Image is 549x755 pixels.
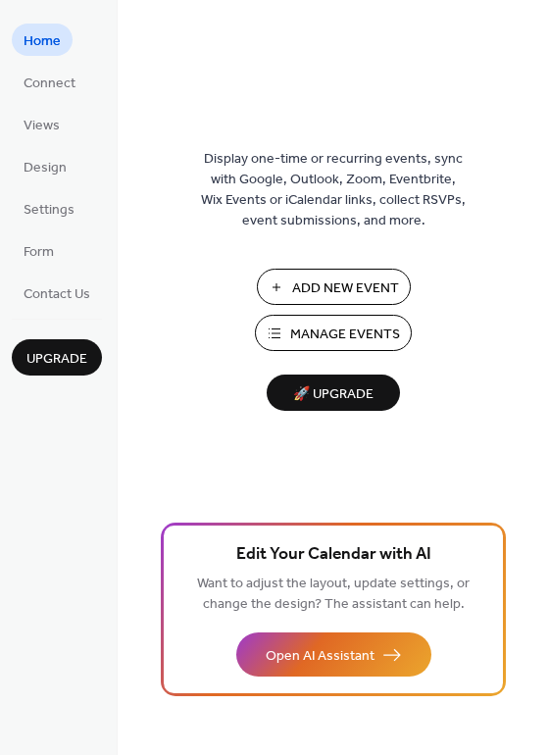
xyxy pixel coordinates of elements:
[24,284,90,305] span: Contact Us
[12,66,87,98] a: Connect
[197,571,470,618] span: Want to adjust the layout, update settings, or change the design? The assistant can help.
[24,116,60,136] span: Views
[236,541,431,569] span: Edit Your Calendar with AI
[12,24,73,56] a: Home
[12,277,102,309] a: Contact Us
[12,150,78,182] a: Design
[24,200,75,221] span: Settings
[24,74,75,94] span: Connect
[26,349,87,370] span: Upgrade
[24,31,61,52] span: Home
[24,242,54,263] span: Form
[255,315,412,351] button: Manage Events
[257,269,411,305] button: Add New Event
[266,646,374,667] span: Open AI Assistant
[12,339,102,376] button: Upgrade
[12,192,86,225] a: Settings
[290,325,400,345] span: Manage Events
[292,278,399,299] span: Add New Event
[24,158,67,178] span: Design
[278,381,388,408] span: 🚀 Upgrade
[12,108,72,140] a: Views
[236,632,431,677] button: Open AI Assistant
[201,149,466,231] span: Display one-time or recurring events, sync with Google, Outlook, Zoom, Eventbrite, Wix Events or ...
[267,375,400,411] button: 🚀 Upgrade
[12,234,66,267] a: Form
